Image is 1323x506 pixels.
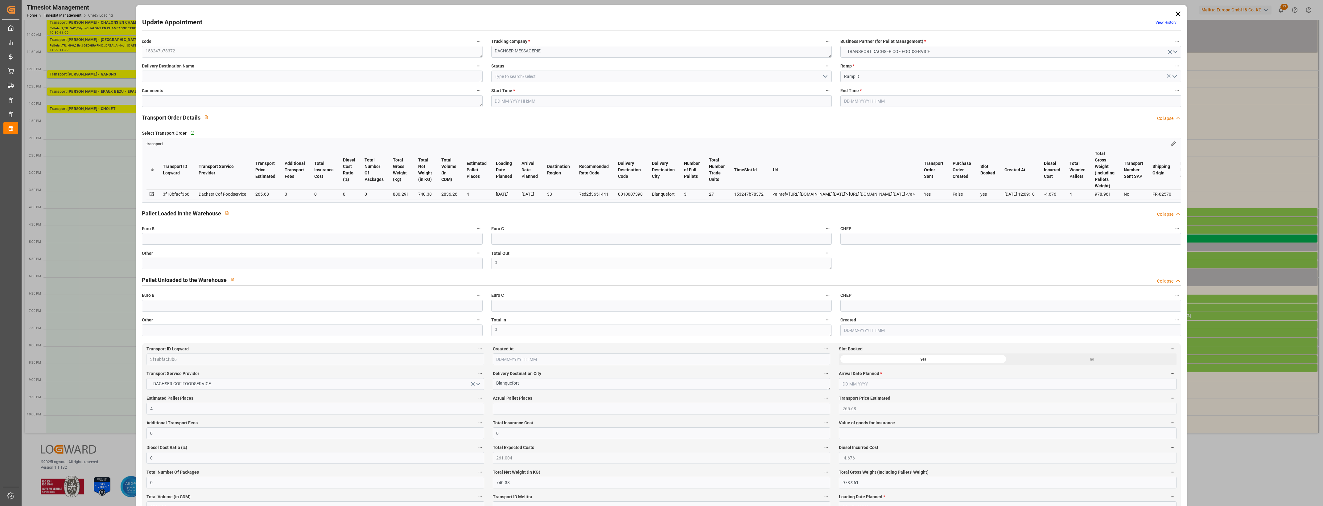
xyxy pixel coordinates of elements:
[1173,87,1181,95] button: End Time *
[1044,190,1060,198] div: -4.676
[734,190,764,198] div: 153247b78372
[709,190,725,198] div: 27
[840,95,1181,107] input: DD-MM-YYYY HH:MM
[491,88,515,94] span: Start Time
[1173,316,1181,324] button: Created
[1168,369,1177,377] button: Arrival Date Planned *
[194,150,251,190] th: Transport Service Provider
[493,494,532,500] span: Transport ID Melitta
[227,274,238,285] button: View description
[1090,150,1119,190] th: Total Gross Weight (Including Pallets' Weight)
[462,150,491,190] th: Estimated Pallet Places
[491,258,832,269] textarea: 0
[491,324,832,336] textarea: 0
[1168,468,1177,476] button: Total Gross Weight (Including Pallets' Weight)
[824,291,832,299] button: Euro C
[652,190,675,198] div: Blanquefort
[822,394,830,402] button: Actual Pallet Places
[1148,150,1176,190] th: Shipping Origin
[824,224,832,232] button: Euro C
[840,88,862,94] span: End Time
[493,444,534,451] span: Total Expected Costs
[822,468,830,476] button: Total Net Weight (in KG)
[1004,190,1035,198] div: [DATE] 12:09:10
[388,150,414,190] th: Total Gross Weight (Kg)
[575,150,613,190] th: Recommended Rate Code
[729,150,768,190] th: TimeSlot Id
[976,150,1000,190] th: Slot Booked
[493,378,830,390] textarea: Blanquefort
[199,190,246,198] div: Dachser Cof Foodservice
[839,346,863,352] span: Slot Booked
[1065,150,1090,190] th: Total Wooden Pallets
[824,249,832,257] button: Total Out
[1124,190,1143,198] div: No
[146,469,199,475] span: Total Number Of Packages
[476,369,484,377] button: Transport Service Provider
[142,38,151,45] span: code
[146,150,158,190] th: #
[142,18,202,27] h2: Update Appointment
[142,276,227,284] h2: Pallet Unloaded to the Warehouse
[1152,190,1171,198] div: FR-02570
[365,190,384,198] div: 0
[418,190,432,198] div: 740.38
[1039,150,1065,190] th: Diesel Incurred Cost
[1168,443,1177,451] button: Diesel Incurred Cost
[1168,419,1177,427] button: Value of goods for Insurance
[142,46,482,58] textarea: 153247b78372
[310,150,338,190] th: Total Insurance Cost
[820,72,830,81] button: open menu
[491,95,832,107] input: DD-MM-YYYY HH:MM
[146,395,193,402] span: Estimated Pallet Places
[491,317,506,323] span: Total In
[1156,20,1177,25] a: View History
[980,190,995,198] div: yes
[768,150,919,190] th: Url
[1168,493,1177,501] button: Loading Date Planned *
[1070,190,1086,198] div: 4
[953,190,971,198] div: False
[146,370,199,377] span: Transport Service Provider
[1173,291,1181,299] button: CHEP
[948,150,976,190] th: Purchase Order Created
[338,150,360,190] th: Diesel Cost Ratio (%)
[521,190,538,198] div: [DATE]
[1173,37,1181,45] button: Business Partner (for Pallet Management) *
[475,37,483,45] button: code
[1176,150,1208,190] th: Delivery Destination Country
[517,150,542,190] th: Arrival Date Planned
[824,37,832,45] button: Trucking company *
[1008,353,1176,365] div: no
[647,150,679,190] th: Delivery Destination City
[146,444,187,451] span: Diesel Cost Ratio (%)
[314,190,334,198] div: 0
[142,292,155,299] span: Euro B
[146,378,484,390] button: open menu
[822,493,830,501] button: Transport ID Melitta
[1173,62,1181,70] button: Ramp *
[142,250,153,257] span: Other
[839,370,882,377] span: Arrival Date Planned
[393,190,409,198] div: 880.291
[493,420,533,426] span: Total Insurance Cost
[491,150,517,190] th: Loading Date Planned
[142,88,163,94] span: Comments
[221,207,233,219] button: View description
[1157,115,1173,122] div: Collapse
[1157,211,1173,218] div: Collapse
[924,190,943,198] div: Yes
[491,46,832,58] textarea: DACHSER MESSAGERIE
[839,395,890,402] span: Transport Price Estimated
[491,292,504,299] span: Euro C
[491,38,530,45] span: Trucking company
[493,353,830,365] input: DD-MM-YYYY HH:MM
[1168,394,1177,402] button: Transport Price Estimated
[840,292,851,299] span: CHEP
[476,468,484,476] button: Total Number Of Packages
[255,190,275,198] div: 265.68
[839,469,929,475] span: Total Gross Weight (Including Pallets' Weight)
[142,226,155,232] span: Euro B
[844,48,933,55] span: TRANSPORT DACHSER COF FOODSERVICE
[493,469,540,475] span: Total Net Weight (in KG)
